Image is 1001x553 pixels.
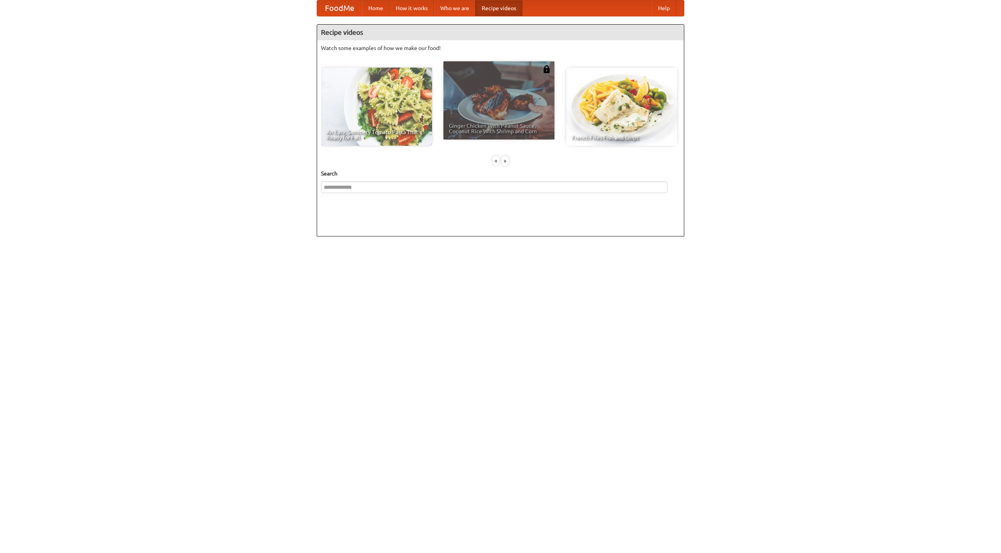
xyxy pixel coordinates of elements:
[326,129,427,140] span: An Easy, Summery Tomato Pasta That's Ready for Fall
[321,170,680,177] h5: Search
[492,156,499,166] div: «
[475,0,522,16] a: Recipe videos
[321,68,432,146] a: An Easy, Summery Tomato Pasta That's Ready for Fall
[652,0,676,16] a: Help
[317,0,362,16] a: FoodMe
[502,156,509,166] div: »
[543,65,551,73] img: 483408.png
[566,68,677,146] a: French Fries Fish and Chips
[434,0,475,16] a: Who we are
[321,44,680,52] p: Watch some examples of how we make our food!
[362,0,389,16] a: Home
[572,135,672,140] span: French Fries Fish and Chips
[317,25,684,40] h4: Recipe videos
[389,0,434,16] a: How it works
